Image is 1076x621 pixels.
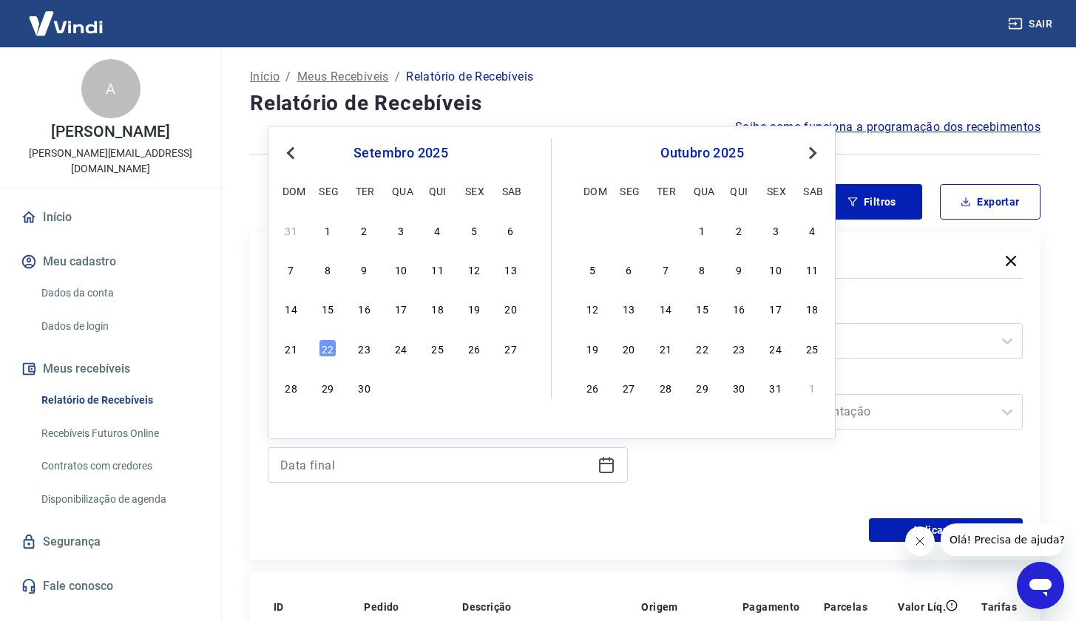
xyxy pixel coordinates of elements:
div: Choose quinta-feira, 4 de setembro de 2025 [429,221,447,239]
div: Choose sábado, 13 de setembro de 2025 [502,260,520,278]
div: Choose sexta-feira, 12 de setembro de 2025 [465,260,483,278]
div: Choose sexta-feira, 24 de outubro de 2025 [767,339,785,357]
a: Relatório de Recebíveis [35,385,203,415]
div: Choose segunda-feira, 1 de setembro de 2025 [319,221,336,239]
p: Parcelas [824,600,867,614]
p: Relatório de Recebíveis [406,68,533,86]
button: Meus recebíveis [18,353,203,385]
a: Dados de login [35,311,203,342]
div: Choose terça-feira, 23 de setembro de 2025 [356,339,373,357]
div: Choose terça-feira, 21 de outubro de 2025 [657,339,674,357]
div: Choose sexta-feira, 31 de outubro de 2025 [767,379,785,396]
div: Choose domingo, 28 de setembro de 2025 [282,379,300,396]
div: Choose sábado, 1 de novembro de 2025 [803,379,821,396]
div: qua [392,182,410,200]
a: Disponibilização de agenda [35,484,203,515]
div: Choose domingo, 14 de setembro de 2025 [282,299,300,317]
div: Choose quarta-feira, 15 de outubro de 2025 [694,299,711,317]
input: Data final [280,454,592,476]
div: Choose domingo, 26 de outubro de 2025 [583,379,601,396]
div: outubro 2025 [581,144,823,162]
div: Choose sexta-feira, 26 de setembro de 2025 [465,339,483,357]
div: qui [730,182,748,200]
div: Choose sexta-feira, 3 de outubro de 2025 [465,379,483,396]
div: Choose quinta-feira, 16 de outubro de 2025 [730,299,748,317]
div: Choose sexta-feira, 3 de outubro de 2025 [767,221,785,239]
div: ter [356,182,373,200]
a: Recebíveis Futuros Online [35,418,203,449]
div: Choose terça-feira, 9 de setembro de 2025 [356,260,373,278]
div: Choose quarta-feira, 29 de outubro de 2025 [694,379,711,396]
div: Choose terça-feira, 14 de outubro de 2025 [657,299,674,317]
div: Choose sábado, 27 de setembro de 2025 [502,339,520,357]
a: Início [250,68,280,86]
div: Choose quarta-feira, 17 de setembro de 2025 [392,299,410,317]
p: ID [274,600,284,614]
div: Choose sábado, 18 de outubro de 2025 [803,299,821,317]
div: A [81,59,141,118]
button: Filtros [822,184,922,220]
div: Choose terça-feira, 30 de setembro de 2025 [356,379,373,396]
div: Choose domingo, 12 de outubro de 2025 [583,299,601,317]
div: sex [767,182,785,200]
div: Choose domingo, 7 de setembro de 2025 [282,260,300,278]
iframe: Botão para abrir a janela de mensagens [1017,562,1064,609]
div: Choose quarta-feira, 8 de outubro de 2025 [694,260,711,278]
div: Choose sábado, 4 de outubro de 2025 [502,379,520,396]
button: Previous Month [282,144,300,162]
h4: Relatório de Recebíveis [250,89,1041,118]
p: Valor Líq. [898,600,946,614]
a: Dados da conta [35,278,203,308]
div: seg [620,182,637,200]
iframe: Mensagem da empresa [941,523,1064,556]
div: Choose sábado, 4 de outubro de 2025 [803,221,821,239]
div: Choose quinta-feira, 18 de setembro de 2025 [429,299,447,317]
div: Choose quarta-feira, 3 de setembro de 2025 [392,221,410,239]
span: Olá! Precisa de ajuda? [9,10,124,22]
div: Choose domingo, 5 de outubro de 2025 [583,260,601,278]
div: Choose terça-feira, 2 de setembro de 2025 [356,221,373,239]
button: Exportar [940,184,1041,220]
a: Saiba como funciona a programação dos recebimentos [735,118,1041,136]
div: Choose terça-feira, 7 de outubro de 2025 [657,260,674,278]
p: / [395,68,400,86]
div: Choose terça-feira, 30 de setembro de 2025 [657,221,674,239]
a: Contratos com credores [35,451,203,481]
div: Choose segunda-feira, 27 de outubro de 2025 [620,379,637,396]
div: Choose terça-feira, 16 de setembro de 2025 [356,299,373,317]
label: Tipo de Movimentação [666,373,1021,391]
div: Choose quarta-feira, 10 de setembro de 2025 [392,260,410,278]
button: Next Month [804,144,822,162]
div: setembro 2025 [280,144,521,162]
img: Vindi [18,1,114,46]
p: Descrição [462,600,512,614]
div: Choose segunda-feira, 22 de setembro de 2025 [319,339,336,357]
div: qui [429,182,447,200]
div: Choose quarta-feira, 22 de outubro de 2025 [694,339,711,357]
p: [PERSON_NAME][EMAIL_ADDRESS][DOMAIN_NAME] [12,146,209,177]
div: Choose sexta-feira, 19 de setembro de 2025 [465,299,483,317]
div: Choose sexta-feira, 10 de outubro de 2025 [767,260,785,278]
div: ter [657,182,674,200]
div: qua [694,182,711,200]
div: Choose segunda-feira, 29 de setembro de 2025 [319,379,336,396]
button: Sair [1005,10,1058,38]
div: Choose domingo, 19 de outubro de 2025 [583,339,601,357]
label: Forma de Pagamento [666,302,1021,320]
p: Pedido [364,600,399,614]
div: Choose domingo, 28 de setembro de 2025 [583,221,601,239]
div: dom [583,182,601,200]
a: Início [18,201,203,234]
div: Choose terça-feira, 28 de outubro de 2025 [657,379,674,396]
div: dom [282,182,300,200]
div: Choose domingo, 21 de setembro de 2025 [282,339,300,357]
div: Choose sexta-feira, 5 de setembro de 2025 [465,221,483,239]
div: Choose quarta-feira, 1 de outubro de 2025 [694,221,711,239]
div: sab [803,182,821,200]
div: Choose sexta-feira, 17 de outubro de 2025 [767,299,785,317]
div: sex [465,182,483,200]
div: Choose segunda-feira, 20 de outubro de 2025 [620,339,637,357]
div: Choose quarta-feira, 1 de outubro de 2025 [392,379,410,396]
div: Choose segunda-feira, 29 de setembro de 2025 [620,221,637,239]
